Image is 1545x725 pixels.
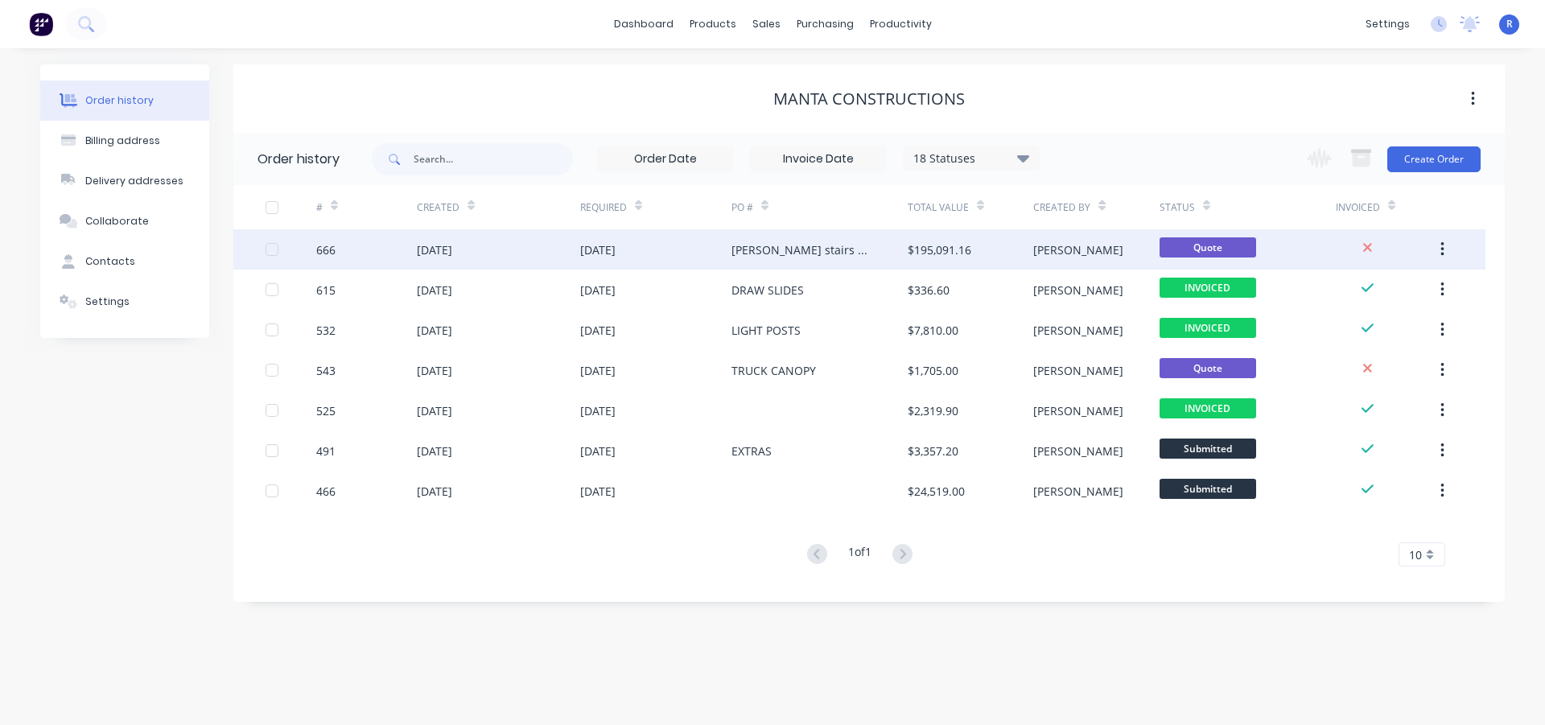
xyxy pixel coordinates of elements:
[316,362,336,379] div: 543
[908,185,1033,229] div: Total Value
[908,362,958,379] div: $1,705.00
[1033,362,1123,379] div: [PERSON_NAME]
[1160,200,1195,215] div: Status
[316,483,336,500] div: 466
[40,282,209,322] button: Settings
[606,12,682,36] a: dashboard
[85,254,135,269] div: Contacts
[85,214,149,229] div: Collaborate
[580,483,616,500] div: [DATE]
[908,200,969,215] div: Total Value
[862,12,940,36] div: productivity
[1033,322,1123,339] div: [PERSON_NAME]
[1160,185,1336,229] div: Status
[85,174,183,188] div: Delivery addresses
[1506,17,1513,31] span: R
[904,150,1039,167] div: 18 Statuses
[1358,12,1418,36] div: settings
[1033,200,1090,215] div: Created By
[417,443,452,459] div: [DATE]
[417,282,452,299] div: [DATE]
[731,185,908,229] div: PO #
[1336,185,1436,229] div: Invoiced
[417,322,452,339] div: [DATE]
[316,241,336,258] div: 666
[1160,358,1256,378] span: Quote
[580,322,616,339] div: [DATE]
[731,362,816,379] div: TRUCK CANOPY
[731,241,875,258] div: [PERSON_NAME] stairs & steel
[1160,398,1256,418] span: INVOICED
[417,402,452,419] div: [DATE]
[751,147,886,171] input: Invoice Date
[731,282,804,299] div: DRAW SLIDES
[908,322,958,339] div: $7,810.00
[1033,185,1159,229] div: Created By
[731,200,753,215] div: PO #
[40,80,209,121] button: Order history
[29,12,53,36] img: Factory
[1387,146,1481,172] button: Create Order
[257,150,340,169] div: Order history
[85,134,160,148] div: Billing address
[1160,479,1256,499] span: Submitted
[908,443,958,459] div: $3,357.20
[580,443,616,459] div: [DATE]
[908,282,950,299] div: $336.60
[682,12,744,36] div: products
[908,241,971,258] div: $195,091.16
[789,12,862,36] div: purchasing
[1160,278,1256,298] span: INVOICED
[1033,443,1123,459] div: [PERSON_NAME]
[316,443,336,459] div: 491
[744,12,789,36] div: sales
[580,200,627,215] div: Required
[316,282,336,299] div: 615
[316,200,323,215] div: #
[1033,483,1123,500] div: [PERSON_NAME]
[1336,200,1380,215] div: Invoiced
[417,185,580,229] div: Created
[85,295,130,309] div: Settings
[908,402,958,419] div: $2,319.90
[1033,241,1123,258] div: [PERSON_NAME]
[908,483,965,500] div: $24,519.00
[414,143,573,175] input: Search...
[580,241,616,258] div: [DATE]
[40,241,209,282] button: Contacts
[316,322,336,339] div: 532
[40,201,209,241] button: Collaborate
[580,402,616,419] div: [DATE]
[1160,318,1256,338] span: INVOICED
[598,147,733,171] input: Order Date
[1160,237,1256,257] span: Quote
[417,362,452,379] div: [DATE]
[1409,546,1422,563] span: 10
[417,241,452,258] div: [DATE]
[731,443,772,459] div: EXTRAS
[731,322,801,339] div: LIGHT POSTS
[848,543,871,566] div: 1 of 1
[417,483,452,500] div: [DATE]
[1033,282,1123,299] div: [PERSON_NAME]
[85,93,154,108] div: Order history
[1160,439,1256,459] span: Submitted
[417,200,459,215] div: Created
[40,161,209,201] button: Delivery addresses
[773,89,965,109] div: MANTA CONSTRUCTIONS
[1033,402,1123,419] div: [PERSON_NAME]
[580,185,731,229] div: Required
[40,121,209,161] button: Billing address
[316,402,336,419] div: 525
[580,282,616,299] div: [DATE]
[316,185,417,229] div: #
[580,362,616,379] div: [DATE]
